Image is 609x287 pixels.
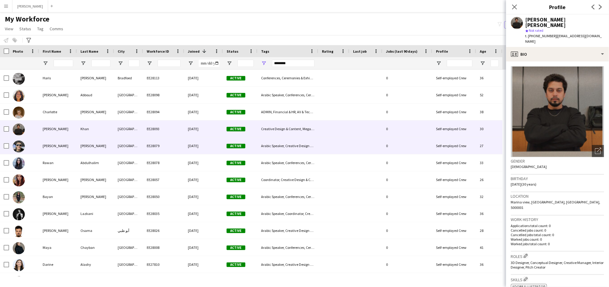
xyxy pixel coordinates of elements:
div: Bio [506,47,609,61]
span: Marina view, [GEOGRAPHIC_DATA], [GEOGRAPHIC_DATA], 5000001 [511,200,601,210]
div: 28 [476,222,503,239]
div: Self-employed Crew [432,239,476,256]
div: [PERSON_NAME] [77,188,114,205]
div: [DATE] [184,137,223,154]
span: Active [227,93,245,97]
div: 0 [382,137,432,154]
div: EE28079 [143,137,184,154]
div: 32 [476,188,503,205]
div: [GEOGRAPHIC_DATA] [114,87,143,103]
div: [PERSON_NAME] [39,137,77,154]
a: Comms [47,25,66,33]
input: Profile Filter Input [447,60,473,67]
div: Self-employed Crew [432,87,476,103]
div: Darine [39,256,77,273]
span: | [EMAIL_ADDRESS][DOMAIN_NAME] [526,34,602,44]
div: EE28098 [143,87,184,103]
a: Status [17,25,34,33]
div: [PERSON_NAME] [39,205,77,222]
div: Lazkani [77,205,114,222]
p: Cancelled jobs count: 0 [511,228,604,233]
div: 0 [382,222,432,239]
div: EE28094 [143,104,184,120]
div: Self-employed Crew [432,222,476,239]
div: Haris [39,70,77,86]
div: 38 [476,104,503,120]
div: 0 [382,171,432,188]
div: Arabic Speaker, Creative Design & Content, Director, Done by [PERSON_NAME], Live Shows & Festivals [257,256,318,273]
div: Self-employed Crew [432,188,476,205]
h3: Location [511,193,604,199]
div: [PERSON_NAME] [77,137,114,154]
div: EE27810 [143,256,184,273]
div: [PERSON_NAME] [39,171,77,188]
span: Age [480,49,486,54]
span: Last Name [80,49,98,54]
div: 30 [476,120,503,137]
img: Ahmed Osama [13,225,25,237]
div: EE28078 [143,154,184,171]
h3: Skills [511,276,604,282]
span: Rating [322,49,333,54]
div: [DATE] [184,222,223,239]
span: [DATE] (30 years) [511,182,537,186]
span: Workforce ID [147,49,169,54]
div: Arabic Speaker, Coordinator, Creative Design & Content, Manager, Operations [257,205,318,222]
div: [PERSON_NAME] [77,70,114,86]
div: EE28093 [143,120,184,137]
div: EE28008 [143,239,184,256]
div: 0 [382,256,432,273]
p: Cancelled jobs total count: 0 [511,233,604,237]
img: Varshita Nandagopal [13,174,25,186]
img: Charlotte Johnson-Munz [13,107,25,119]
div: EE28050 [143,188,184,205]
span: My Workforce [5,15,49,24]
div: Self-employed Crew [432,154,476,171]
span: Tags [261,49,269,54]
input: Last Name Filter Input [91,60,110,67]
span: 3D Designer, Conceptual Designer, Creative Manager, Interior Designer, Pitch Creator [511,260,604,269]
h3: Birthday [511,176,604,181]
div: Abboud [77,87,114,103]
span: t. [PHONE_NUMBER] [526,34,557,38]
img: Bayan Abu Jaber [13,191,25,203]
div: Arabic Speaker, Creative Design & Content, Film Production [257,222,318,239]
img: Faraz faisal Khan [13,124,25,136]
input: Age Filter Input [491,60,499,67]
div: Arabic Speaker, Conferences, Ceremonies & Exhibitions, Creative Design & Content, Director, Live ... [257,154,318,171]
div: [PERSON_NAME] [39,120,77,137]
button: Open Filter Menu [43,61,48,66]
div: 33 [476,154,503,171]
span: Active [227,246,245,250]
div: [GEOGRAPHIC_DATA] [114,188,143,205]
span: Active [227,178,245,182]
div: Alashy [77,256,114,273]
input: Workforce ID Filter Input [158,60,181,67]
button: Open Filter Menu [80,61,86,66]
img: Mohammed Ahmad [13,140,25,153]
div: 0 [382,87,432,103]
div: 41 [476,239,503,256]
input: Tags Filter Input [272,60,315,67]
div: [DATE] [184,239,223,256]
span: Comms [50,26,63,31]
div: [GEOGRAPHIC_DATA] [114,171,143,188]
span: City [118,49,125,54]
div: 27 [476,137,503,154]
div: 36 [476,205,503,222]
span: Profile [436,49,448,54]
div: [DATE] [184,120,223,137]
button: [PERSON_NAME] [12,0,48,12]
div: [GEOGRAPHIC_DATA] [114,137,143,154]
div: [DATE] [184,87,223,103]
div: 0 [382,239,432,256]
div: [DATE] [184,154,223,171]
button: Everyone5,818 [504,21,535,28]
div: Arabic Speaker, Conferences, Ceremonies & Exhibitions, Consultants, Coordinator, Creative Design ... [257,188,318,205]
div: 0 [382,120,432,137]
div: Self-employed Crew [432,104,476,120]
span: Active [227,144,245,148]
img: Darine Alashy [13,259,25,271]
div: Rawan [39,154,77,171]
img: Haris Effendi [13,73,25,85]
